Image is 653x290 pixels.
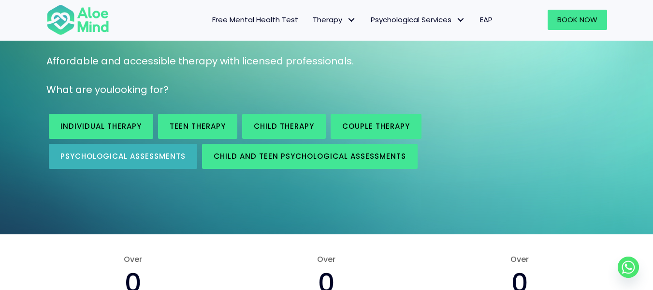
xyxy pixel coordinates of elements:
span: Over [433,254,607,265]
span: Free Mental Health Test [212,15,298,25]
span: Psychological Services: submenu [454,13,468,27]
p: Affordable and accessible therapy with licensed professionals. [46,54,607,68]
span: Therapy: submenu [345,13,359,27]
span: looking for? [112,83,169,96]
a: Child and Teen Psychological assessments [202,144,418,169]
span: Child Therapy [254,121,314,131]
span: Psychological Services [371,15,465,25]
a: Psychological assessments [49,144,197,169]
span: Therapy [313,15,356,25]
img: Aloe mind Logo [46,4,109,36]
a: Teen Therapy [158,114,237,139]
span: EAP [480,15,493,25]
span: Over [46,254,220,265]
span: Couple therapy [342,121,410,131]
nav: Menu [122,10,500,30]
span: What are you [46,83,112,96]
span: Psychological assessments [60,151,186,161]
a: Free Mental Health Test [205,10,305,30]
a: Child Therapy [242,114,326,139]
a: Individual therapy [49,114,153,139]
span: Book Now [557,15,597,25]
span: Teen Therapy [170,121,226,131]
a: Whatsapp [618,257,639,278]
span: Over [239,254,413,265]
span: Child and Teen Psychological assessments [214,151,406,161]
span: Individual therapy [60,121,142,131]
a: Couple therapy [331,114,421,139]
a: Psychological ServicesPsychological Services: submenu [363,10,473,30]
a: EAP [473,10,500,30]
a: Book Now [548,10,607,30]
a: TherapyTherapy: submenu [305,10,363,30]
